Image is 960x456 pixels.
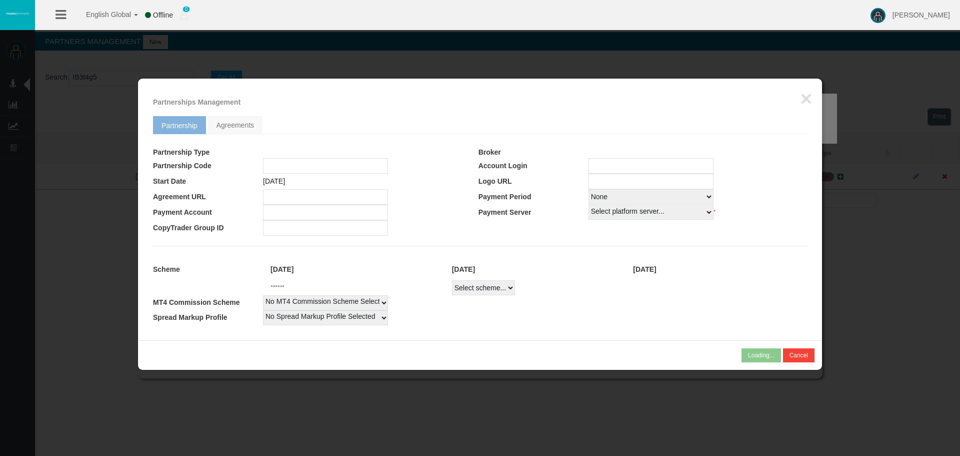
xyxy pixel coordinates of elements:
td: Agreement URL [153,189,263,205]
span: [PERSON_NAME] [892,11,950,19]
td: Payment Account [153,205,263,220]
td: Broker [478,147,588,158]
span: [DATE] [263,177,285,185]
span: ------ [270,282,284,290]
td: Logo URL [478,174,588,189]
button: Cancel [783,348,814,362]
td: CopyTrader Group ID [153,220,263,236]
img: user-image [870,8,885,23]
div: [DATE] [444,264,626,275]
div: [DATE] [263,264,444,275]
td: Payment Server [478,205,588,220]
span: English Global [73,11,131,19]
span: 0 [182,6,190,13]
td: Payment Period [478,189,588,205]
td: MT4 Commission Scheme [153,295,263,310]
td: Spread Markup Profile [153,310,263,325]
td: Partnership Type [153,147,263,158]
td: Start Date [153,174,263,189]
img: user_small.png [180,11,188,21]
td: Scheme [153,259,263,280]
td: Account Login [478,158,588,174]
img: logo.svg [5,12,30,16]
div: [DATE] [625,264,807,275]
td: Partnership Code [153,158,263,174]
span: Offline [153,11,173,19]
button: × [800,89,812,109]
